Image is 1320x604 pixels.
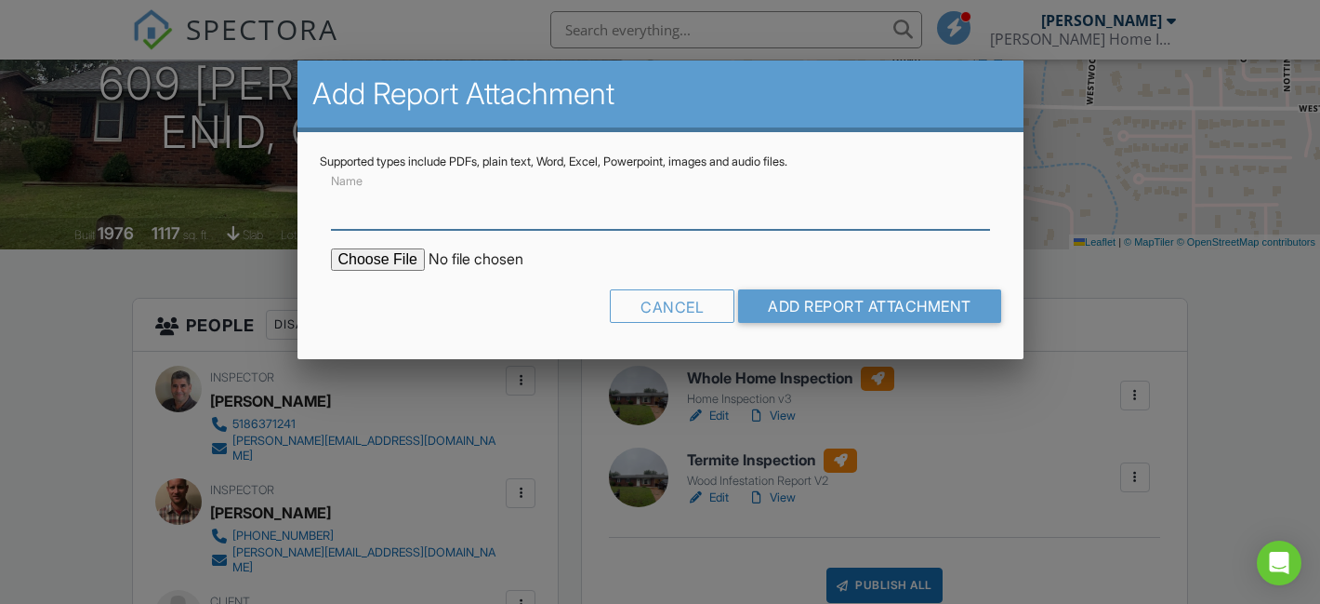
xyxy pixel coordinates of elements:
[312,75,1009,113] h2: Add Report Attachment
[320,154,1001,169] div: Supported types include PDFs, plain text, Word, Excel, Powerpoint, images and audio files.
[610,289,734,323] div: Cancel
[738,289,1001,323] input: Add Report Attachment
[331,173,363,190] label: Name
[1257,541,1301,585] div: Open Intercom Messenger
